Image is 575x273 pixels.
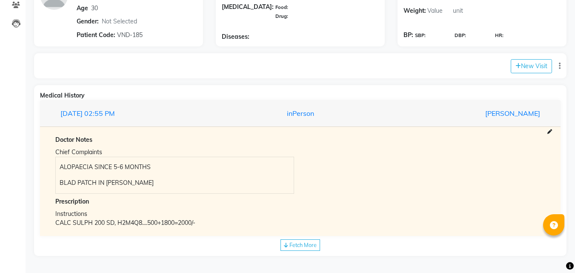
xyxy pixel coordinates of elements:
[415,32,426,39] span: SBP:
[495,32,503,39] span: HR:
[218,108,383,118] div: inPerson
[403,31,413,40] span: BP:
[77,31,116,40] span: Patient Code:
[382,108,546,118] div: [PERSON_NAME]
[49,105,552,121] button: [DATE]02:55 PMinPerson[PERSON_NAME]
[116,28,189,41] input: Patient Code
[55,197,545,206] div: Prescription
[77,4,88,12] span: Age
[60,178,289,187] p: BLAD PATCH IN [PERSON_NAME]
[55,218,545,227] div: CALC SULPH 200 SD, H2M4Q8....500+1800=2000/-
[455,32,466,39] span: DBP:
[60,109,83,118] span: [DATE]
[275,13,288,19] span: Drug:
[289,241,317,248] span: Fetch More
[55,135,545,144] div: Doctor Notes
[56,157,294,193] div: Rich Text Editor, main
[275,4,288,10] span: Food:
[77,17,99,26] span: Gender:
[84,109,115,118] span: 02:55 PM
[55,210,545,218] div: Instructions
[452,4,477,17] input: unit
[55,148,294,157] div: Chief Complaints
[60,163,289,172] p: ALOPAECIA SINCE 5-6 MONTHS
[40,91,561,100] div: Medical History
[403,4,426,17] span: Weight:
[426,4,452,17] input: Value
[222,3,274,20] span: [MEDICAL_DATA]:
[511,59,552,73] button: New Visit
[222,32,249,41] span: Diseases:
